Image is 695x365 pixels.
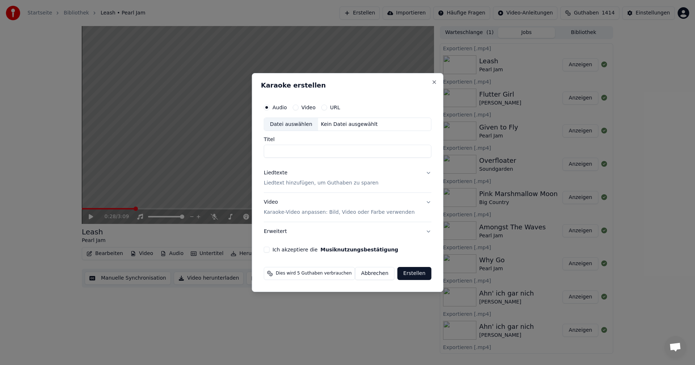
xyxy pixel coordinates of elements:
label: URL [330,105,340,110]
button: LiedtexteLiedtext hinzufügen, um Guthaben zu sparen [264,164,431,193]
label: Titel [264,137,431,142]
p: Liedtext hinzufügen, um Guthaben zu sparen [264,180,379,187]
button: Erweitert [264,222,431,241]
button: Abbrechen [355,267,395,280]
label: Audio [273,105,287,110]
button: Ich akzeptiere die [320,247,398,252]
span: Dies wird 5 Guthaben verbrauchen [276,271,352,276]
div: Datei auswählen [264,118,318,131]
div: Video [264,199,415,216]
button: Erstellen [397,267,431,280]
label: Video [301,105,315,110]
button: VideoKaraoke-Video anpassen: Bild, Video oder Farbe verwenden [264,193,431,222]
p: Karaoke-Video anpassen: Bild, Video oder Farbe verwenden [264,209,415,216]
div: Kein Datei ausgewählt [318,121,381,128]
h2: Karaoke erstellen [261,82,434,89]
label: Ich akzeptiere die [273,247,398,252]
div: Liedtexte [264,170,287,177]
